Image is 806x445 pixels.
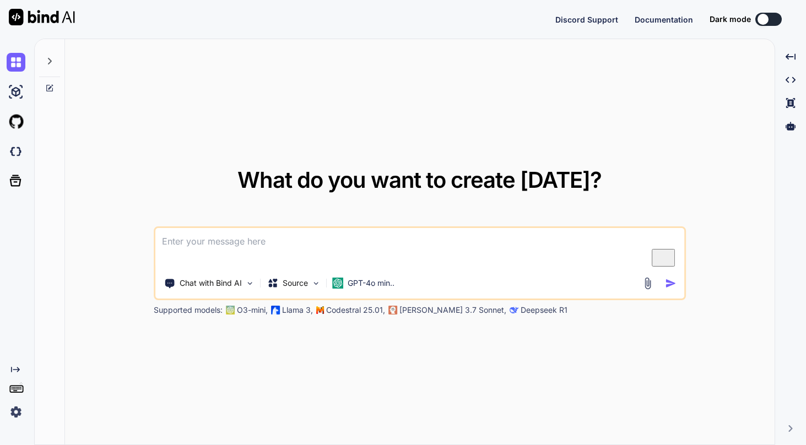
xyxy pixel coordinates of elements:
[635,14,693,25] button: Documentation
[7,142,25,161] img: darkCloudIdeIcon
[271,306,280,314] img: Llama2
[237,305,268,316] p: O3-mini,
[332,278,343,289] img: GPT-4o mini
[155,228,684,269] textarea: To enrich screen reader interactions, please activate Accessibility in Grammarly extension settings
[635,15,693,24] span: Documentation
[154,305,223,316] p: Supported models:
[348,278,394,289] p: GPT-4o min..
[245,279,255,288] img: Pick Tools
[9,9,75,25] img: Bind AI
[388,306,397,314] img: claude
[316,306,324,314] img: Mistral-AI
[326,305,385,316] p: Codestral 25.01,
[282,305,313,316] p: Llama 3,
[7,83,25,101] img: ai-studio
[7,112,25,131] img: githubLight
[521,305,567,316] p: Deepseek R1
[641,277,654,290] img: attachment
[710,14,751,25] span: Dark mode
[7,53,25,72] img: chat
[399,305,506,316] p: [PERSON_NAME] 3.7 Sonnet,
[510,306,518,314] img: claude
[283,278,308,289] p: Source
[7,403,25,421] img: settings
[180,278,242,289] p: Chat with Bind AI
[226,306,235,314] img: GPT-4
[665,278,677,289] img: icon
[311,279,321,288] img: Pick Models
[237,166,602,193] span: What do you want to create [DATE]?
[555,15,618,24] span: Discord Support
[555,14,618,25] button: Discord Support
